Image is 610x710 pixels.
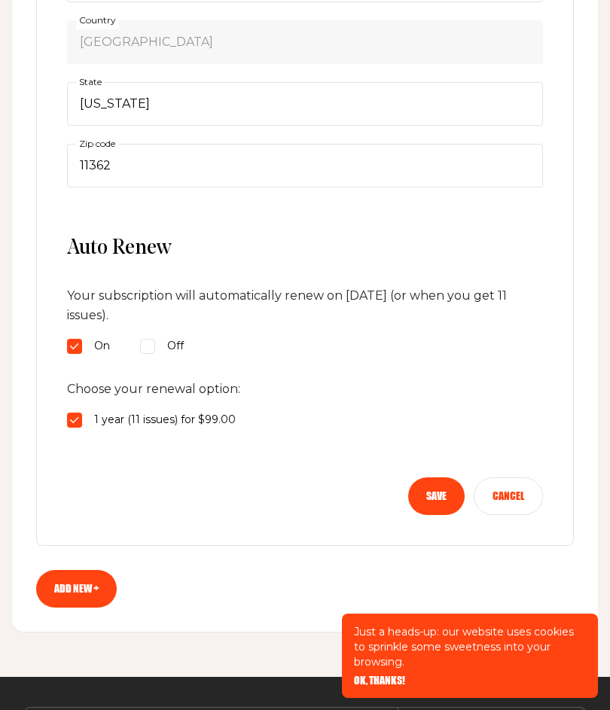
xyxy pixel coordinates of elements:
[67,236,543,262] span: Auto Renew
[76,136,118,152] label: Zip code
[76,74,105,90] label: State
[94,411,236,429] span: 1 year (11 issues) for $99.00
[67,82,543,126] select: State
[67,20,543,64] select: Country
[408,477,465,515] button: Save
[67,144,543,187] input: Zip code
[67,413,82,428] input: 1 year (11 issues) for $99.00
[36,570,117,608] a: Add new +
[354,624,586,669] p: Just a heads-up: our website uses cookies to sprinkle some sweetness into your browsing.
[354,675,405,686] button: OK, THANKS!
[94,337,110,355] span: On
[67,286,543,325] p: Your subscription will automatically renew on [DATE] (or when you get 11 issues) .
[167,337,184,355] span: Off
[140,339,155,354] input: Off
[67,339,82,354] input: On
[76,12,119,29] label: Country
[67,379,543,399] p: Choose your renewal option:
[474,477,543,515] button: Cancel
